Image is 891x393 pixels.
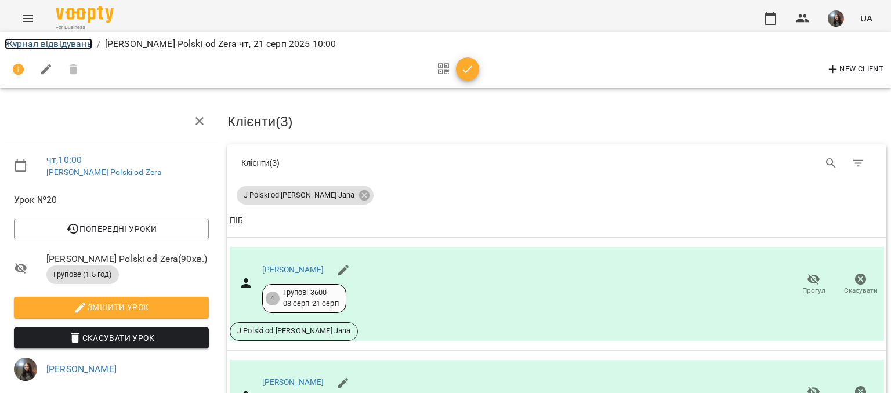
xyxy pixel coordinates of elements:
[837,268,884,301] button: Скасувати
[227,144,886,181] div: Table Toolbar
[14,327,209,348] button: Скасувати Урок
[845,150,872,177] button: Фільтр
[56,6,114,23] img: Voopty Logo
[230,214,243,228] div: ПІБ
[227,114,886,129] h3: Клієнти ( 3 )
[14,219,209,239] button: Попередні уроки
[237,186,374,205] div: J Polski od [PERSON_NAME] Jana
[46,363,117,374] a: [PERSON_NAME]
[823,60,886,79] button: New Client
[14,193,209,207] span: Урок №20
[14,297,209,318] button: Змінити урок
[5,38,92,49] a: Журнал відвідувань
[790,268,837,301] button: Прогул
[14,5,42,32] button: Menu
[46,270,119,280] span: Групове (1.5 год)
[46,154,82,165] a: чт , 10:00
[826,63,883,77] span: New Client
[23,222,200,236] span: Попередні уроки
[856,8,877,29] button: UA
[844,286,878,296] span: Скасувати
[828,10,844,27] img: 3223da47ea16ff58329dec54ac365d5d.JPG
[262,377,324,387] a: [PERSON_NAME]
[105,37,336,51] p: [PERSON_NAME] Polski od Zera чт, 21 серп 2025 10:00
[802,286,825,296] span: Прогул
[23,331,200,345] span: Скасувати Урок
[23,300,200,314] span: Змінити урок
[266,292,280,305] div: 4
[56,24,114,31] span: For Business
[230,214,243,228] div: Sort
[860,12,872,24] span: UA
[230,326,357,336] span: J Polski od [PERSON_NAME] Jana
[97,37,100,51] li: /
[46,168,161,177] a: [PERSON_NAME] Polski od Zera
[14,358,37,381] img: 3223da47ea16ff58329dec54ac365d5d.JPG
[817,150,845,177] button: Search
[237,190,361,201] span: J Polski od [PERSON_NAME] Jana
[46,252,209,266] span: [PERSON_NAME] Polski od Zera ( 90 хв. )
[230,214,884,228] span: ПІБ
[262,265,324,274] a: [PERSON_NAME]
[283,288,339,309] div: Групові 3600 08 серп - 21 серп
[241,157,548,169] div: Клієнти ( 3 )
[5,37,886,51] nav: breadcrumb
